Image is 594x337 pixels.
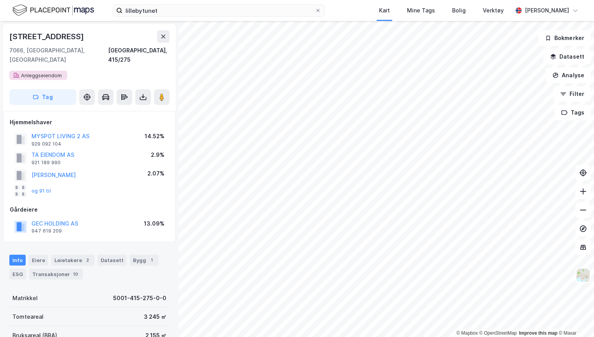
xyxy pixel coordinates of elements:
div: [PERSON_NAME] [525,6,569,15]
div: Verktøy [483,6,504,15]
input: Søk på adresse, matrikkel, gårdeiere, leietakere eller personer [122,5,315,16]
div: Datasett [98,255,127,266]
a: Improve this map [519,330,557,336]
div: Bolig [452,6,466,15]
button: Datasett [543,49,591,64]
div: Kart [379,6,390,15]
button: Analyse [546,68,591,83]
div: 947 619 209 [31,228,62,234]
div: Mine Tags [407,6,435,15]
div: Tomteareal [12,312,44,321]
button: Filter [554,86,591,102]
div: Eiere [29,255,48,266]
div: Info [9,255,26,266]
div: Leietakere [51,255,94,266]
div: 2 [84,256,91,264]
div: 1 [148,256,155,264]
div: Transaksjoner [29,269,83,280]
img: logo.f888ab2527a4732fd821a326f86c7f29.svg [12,3,94,17]
div: 5001-415-275-0-0 [113,294,166,303]
div: 2.07% [147,169,164,178]
div: 10 [72,270,80,278]
button: Tags [555,105,591,120]
div: Kontrollprogram for chat [555,300,594,337]
img: Z [576,268,591,283]
div: 3 245 ㎡ [144,312,166,321]
div: 921 189 990 [31,160,61,166]
div: 13.09% [144,219,164,228]
iframe: Chat Widget [555,300,594,337]
div: [STREET_ADDRESS] [9,30,86,43]
div: 7066, [GEOGRAPHIC_DATA], [GEOGRAPHIC_DATA] [9,46,108,64]
button: Bokmerker [538,30,591,46]
div: [GEOGRAPHIC_DATA], 415/275 [108,46,169,64]
div: 2.9% [151,150,164,160]
div: 14.52% [145,132,164,141]
div: Bygg [130,255,159,266]
div: Matrikkel [12,294,38,303]
div: Gårdeiere [10,205,169,214]
a: Mapbox [456,330,478,336]
a: OpenStreetMap [479,330,517,336]
div: Hjemmelshaver [10,118,169,127]
div: ESG [9,269,26,280]
div: 929 092 104 [31,141,61,147]
button: Tag [9,89,76,105]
